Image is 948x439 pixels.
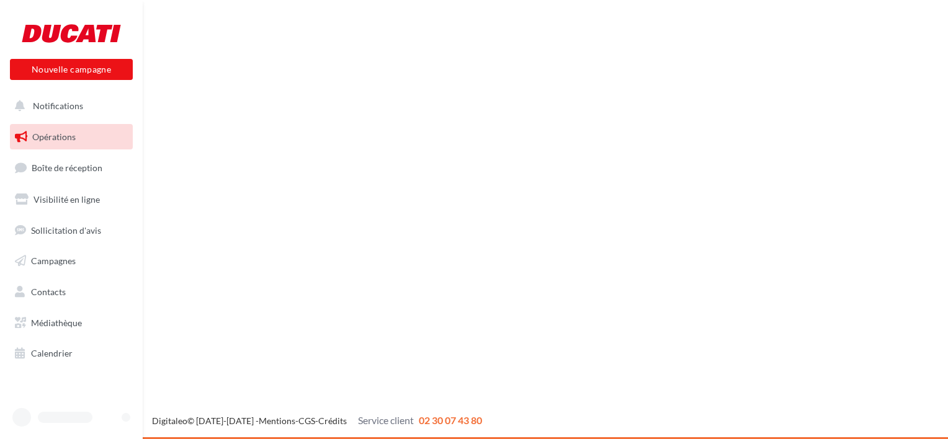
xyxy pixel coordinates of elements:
[7,154,135,181] a: Boîte de réception
[152,415,187,426] a: Digitaleo
[7,93,130,119] button: Notifications
[152,415,482,426] span: © [DATE]-[DATE] - - -
[298,415,315,426] a: CGS
[31,224,101,235] span: Sollicitation d'avis
[31,255,76,266] span: Campagnes
[33,100,83,111] span: Notifications
[31,348,73,358] span: Calendrier
[259,415,295,426] a: Mentions
[31,317,82,328] span: Médiathèque
[7,248,135,274] a: Campagnes
[7,310,135,336] a: Médiathèque
[7,340,135,366] a: Calendrier
[34,194,100,205] span: Visibilité en ligne
[7,187,135,213] a: Visibilité en ligne
[7,279,135,305] a: Contacts
[318,415,347,426] a: Crédits
[31,286,66,297] span: Contacts
[32,162,102,173] span: Boîte de réception
[10,59,133,80] button: Nouvelle campagne
[419,414,482,426] span: 02 30 07 43 80
[7,218,135,244] a: Sollicitation d'avis
[358,414,414,426] span: Service client
[32,131,76,142] span: Opérations
[7,124,135,150] a: Opérations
